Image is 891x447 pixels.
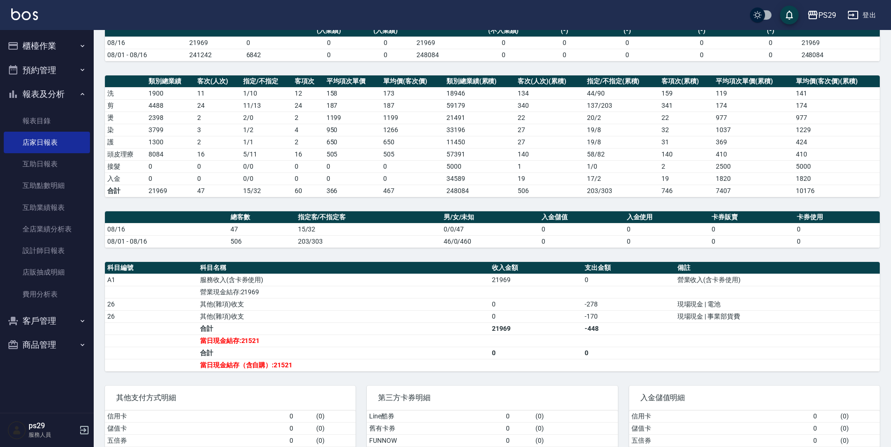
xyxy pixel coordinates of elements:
td: 接髮 [105,160,146,172]
td: 21969 [799,37,880,49]
p: 服務人員 [29,431,76,439]
th: 客次(人次)(累積) [515,75,584,88]
button: 預約管理 [4,58,90,82]
th: 類別總業績 [146,75,195,88]
td: ( 0 ) [838,410,880,423]
th: 客項次(累積) [659,75,713,88]
td: 7407 [713,185,794,197]
td: 21969 [490,322,582,335]
td: 187 [381,99,444,112]
td: 650 [381,136,444,148]
td: 134 [515,87,584,99]
td: 410 [794,148,880,160]
td: 2 [292,136,324,148]
td: 12 [292,87,324,99]
td: 0 [490,347,582,359]
td: 11 / 13 [241,99,292,112]
td: 0 [811,434,838,447]
td: 11 [195,87,241,99]
td: 140 [515,148,584,160]
td: 0 [287,410,314,423]
td: 0 [292,160,324,172]
td: 護 [105,136,146,148]
td: 187 [324,99,381,112]
td: 119 [713,87,794,99]
td: 1300 [146,136,195,148]
th: 男/女/未知 [441,211,539,223]
td: 31 [659,136,713,148]
div: (-) [744,26,796,36]
td: 0 [381,160,444,172]
td: 467 [381,185,444,197]
td: 信用卡 [105,410,287,423]
td: 0 [709,223,794,235]
td: 當日現金結存（含自購）:21521 [198,359,490,371]
th: 科目編號 [105,262,198,274]
td: FUNNOW [367,434,504,447]
span: 入金儲值明細 [640,393,869,402]
td: 營業收入(含卡券使用) [675,274,880,286]
td: 11450 [444,136,516,148]
td: 977 [713,112,794,124]
td: 0 [357,37,414,49]
td: 0 [742,49,799,61]
td: 現場現金 | 電池 [675,298,880,310]
td: 1 / 1 [241,136,292,148]
button: 登出 [844,7,880,24]
td: 0 [324,172,381,185]
a: 設計師日報表 [4,240,90,261]
a: 報表目錄 [4,110,90,132]
div: PS29 [818,9,836,21]
td: A1 [105,274,198,286]
th: 指定/不指定(累積) [585,75,659,88]
td: 08/01 - 08/16 [105,49,187,61]
td: ( 0 ) [314,410,356,423]
th: 平均項次單價 [324,75,381,88]
td: 340 [515,99,584,112]
td: 369 [713,136,794,148]
th: 卡券使用 [794,211,880,223]
td: 0 [539,235,624,247]
td: 4 [292,124,324,136]
td: 0 [287,434,314,447]
td: 18946 [444,87,516,99]
td: 650 [324,136,381,148]
td: 15/32 [296,223,441,235]
a: 費用分析表 [4,283,90,305]
td: 4488 [146,99,195,112]
img: Person [7,421,26,440]
th: 備註 [675,262,880,274]
td: 0 [593,49,661,61]
td: 1 / 10 [241,87,292,99]
th: 收入金額 [490,262,582,274]
td: 8084 [146,148,195,160]
td: 服務收入(含卡券使用) [198,274,490,286]
td: 0 [471,37,536,49]
td: 0 [471,49,536,61]
td: 其他(雜項)收支 [198,310,490,322]
table: a dense table [105,15,880,61]
td: 341 [659,99,713,112]
td: 140 [659,148,713,160]
td: 424 [794,136,880,148]
th: 指定/不指定 [241,75,292,88]
td: 27 [515,136,584,148]
table: a dense table [105,262,880,372]
td: ( 0 ) [533,434,618,447]
td: 19 [659,172,713,185]
td: 0 / 0 [241,160,292,172]
td: Line酷券 [367,410,504,423]
td: 1037 [713,124,794,136]
td: 159 [659,87,713,99]
td: 剪 [105,99,146,112]
td: 0 [490,310,582,322]
td: 染 [105,124,146,136]
td: 0 [287,422,314,434]
td: 0 [794,235,880,247]
td: 0 [146,172,195,185]
td: 2 [292,112,324,124]
td: 241242 [187,49,244,61]
div: (不入業績) [473,26,534,36]
td: 174 [713,99,794,112]
td: 0 [539,223,624,235]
